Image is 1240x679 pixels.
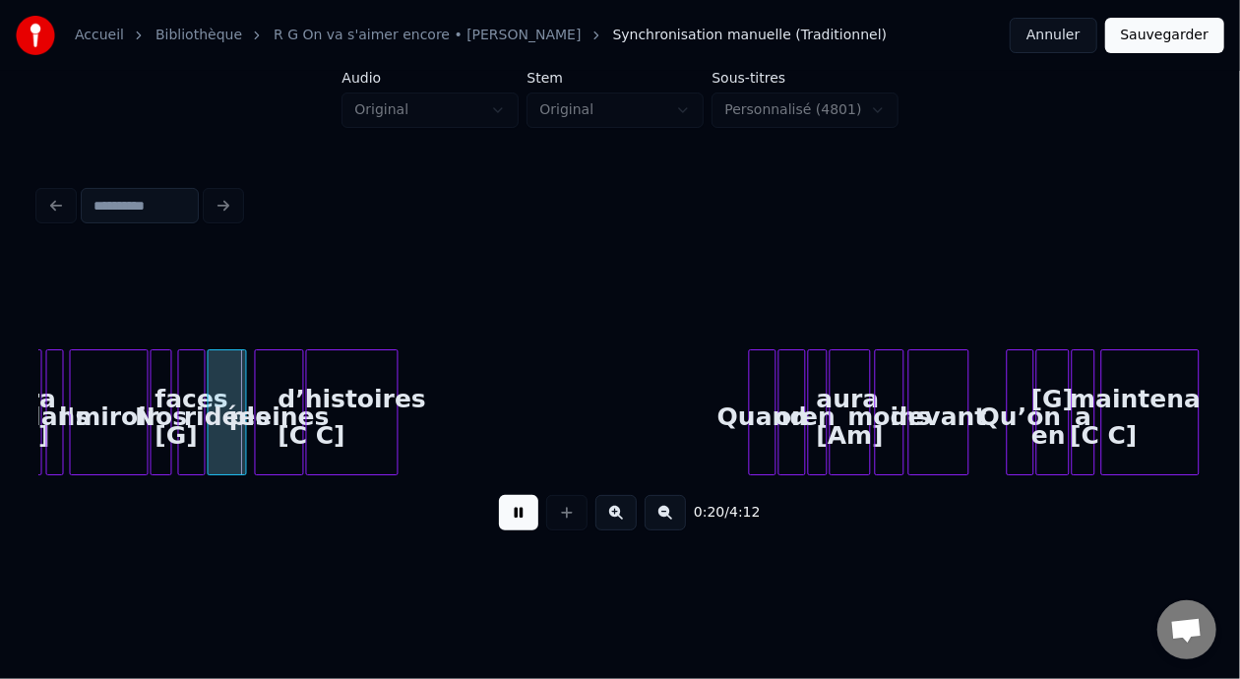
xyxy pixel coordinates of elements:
a: Bibliothèque [155,26,242,45]
label: Sous-titres [712,71,898,85]
div: / [694,503,741,523]
a: Accueil [75,26,124,45]
img: youka [16,16,55,55]
nav: breadcrumb [75,26,887,45]
label: Audio [341,71,519,85]
label: Stem [527,71,704,85]
button: Sauvegarder [1105,18,1224,53]
button: Annuler [1010,18,1096,53]
span: 0:20 [694,503,724,523]
a: Ouvrir le chat [1157,600,1216,659]
a: R G On va s'aimer encore • [PERSON_NAME] [274,26,581,45]
span: 4:12 [729,503,760,523]
span: Synchronisation manuelle (Traditionnel) [613,26,888,45]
